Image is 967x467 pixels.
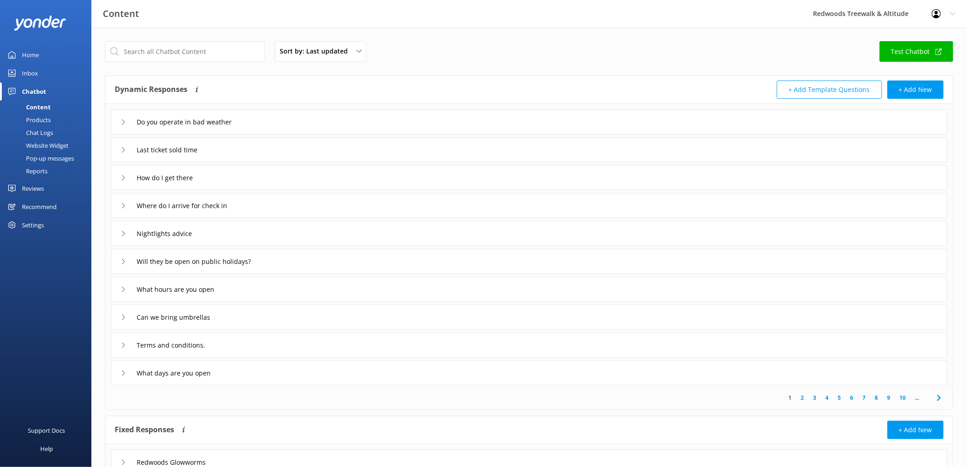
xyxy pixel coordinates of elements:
div: Pop-up messages [5,152,74,165]
span: Sort by: Last updated [280,46,353,56]
a: 7 [858,393,871,402]
div: Content [5,101,51,113]
div: Products [5,113,51,126]
div: Chatbot [22,82,46,101]
span: ... [911,393,924,402]
div: Chat Logs [5,126,53,139]
img: yonder-white-logo.png [14,16,66,31]
a: Website Widget [5,139,91,152]
div: Reviews [22,179,44,198]
a: 3 [809,393,821,402]
div: Website Widget [5,139,69,152]
div: Support Docs [28,421,65,440]
div: Home [22,46,39,64]
a: 5 [834,393,846,402]
a: 10 [895,393,911,402]
a: 2 [797,393,809,402]
a: 4 [821,393,834,402]
a: Chat Logs [5,126,91,139]
a: 9 [883,393,895,402]
div: Settings [22,216,44,234]
div: Inbox [22,64,38,82]
a: Reports [5,165,91,177]
button: + Add New [887,421,944,439]
a: 6 [846,393,858,402]
a: Pop-up messages [5,152,91,165]
a: Products [5,113,91,126]
button: + Add New [887,81,944,99]
h4: Dynamic Responses [115,81,187,99]
a: 8 [871,393,883,402]
button: + Add Template Questions [777,81,882,99]
h3: Content [103,6,139,21]
a: 1 [784,393,797,402]
input: Search all Chatbot Content [105,41,265,62]
div: Reports [5,165,48,177]
div: Recommend [22,198,57,216]
div: Help [40,440,53,458]
a: Content [5,101,91,113]
a: Test Chatbot [880,41,953,62]
h4: Fixed Responses [115,421,174,439]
